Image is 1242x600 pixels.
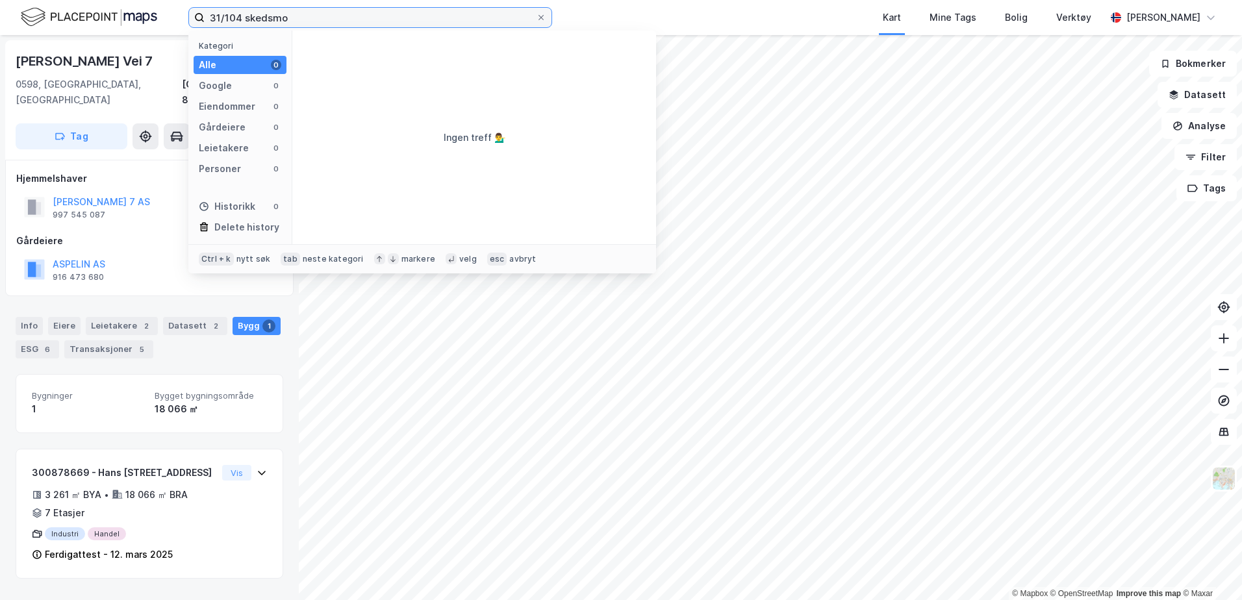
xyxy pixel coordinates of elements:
[199,161,241,177] div: Personer
[1161,113,1237,139] button: Analyse
[199,140,249,156] div: Leietakere
[509,254,536,264] div: avbryt
[271,164,281,174] div: 0
[444,130,505,145] div: Ingen treff 💁‍♂️
[21,6,157,29] img: logo.f888ab2527a4732fd821a326f86c7f29.svg
[16,123,127,149] button: Tag
[86,317,158,335] div: Leietakere
[271,60,281,70] div: 0
[214,219,279,235] div: Delete history
[163,317,227,335] div: Datasett
[53,272,104,282] div: 916 473 680
[1056,10,1091,25] div: Verktøy
[135,343,148,356] div: 5
[1117,589,1181,598] a: Improve this map
[222,465,251,481] button: Vis
[459,254,477,264] div: velg
[199,57,216,73] div: Alle
[209,319,222,332] div: 2
[883,10,901,25] div: Kart
[64,340,153,358] div: Transaksjoner
[271,143,281,153] div: 0
[16,77,182,108] div: 0598, [GEOGRAPHIC_DATA], [GEOGRAPHIC_DATA]
[199,78,232,94] div: Google
[930,10,976,25] div: Mine Tags
[125,487,188,503] div: 18 066 ㎡ BRA
[16,317,43,335] div: Info
[271,122,281,132] div: 0
[32,390,144,401] span: Bygninger
[199,253,234,266] div: Ctrl + k
[271,81,281,91] div: 0
[1158,82,1237,108] button: Datasett
[1177,538,1242,600] iframe: Chat Widget
[281,253,300,266] div: tab
[303,254,364,264] div: neste kategori
[1050,589,1113,598] a: OpenStreetMap
[16,340,59,358] div: ESG
[16,233,283,249] div: Gårdeiere
[401,254,435,264] div: markere
[199,119,246,135] div: Gårdeiere
[1005,10,1028,25] div: Bolig
[48,317,81,335] div: Eiere
[199,41,286,51] div: Kategori
[1012,589,1048,598] a: Mapbox
[1176,175,1237,201] button: Tags
[32,465,217,481] div: 300878669 - Hans [STREET_ADDRESS]
[182,77,283,108] div: [GEOGRAPHIC_DATA], 88/477
[233,317,281,335] div: Bygg
[45,487,101,503] div: 3 261 ㎡ BYA
[41,343,54,356] div: 6
[16,171,283,186] div: Hjemmelshaver
[487,253,507,266] div: esc
[140,319,153,332] div: 2
[1126,10,1200,25] div: [PERSON_NAME]
[104,490,109,500] div: •
[1174,144,1237,170] button: Filter
[199,199,255,214] div: Historikk
[236,254,271,264] div: nytt søk
[199,99,255,114] div: Eiendommer
[32,401,144,417] div: 1
[271,201,281,212] div: 0
[155,401,267,417] div: 18 066 ㎡
[262,319,275,332] div: 1
[16,51,155,71] div: [PERSON_NAME] Vei 7
[53,210,105,220] div: 997 545 087
[45,505,84,521] div: 7 Etasjer
[1149,51,1237,77] button: Bokmerker
[271,101,281,112] div: 0
[155,390,267,401] span: Bygget bygningsområde
[1211,466,1236,491] img: Z
[205,8,536,27] input: Søk på adresse, matrikkel, gårdeiere, leietakere eller personer
[45,547,173,562] div: Ferdigattest - 12. mars 2025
